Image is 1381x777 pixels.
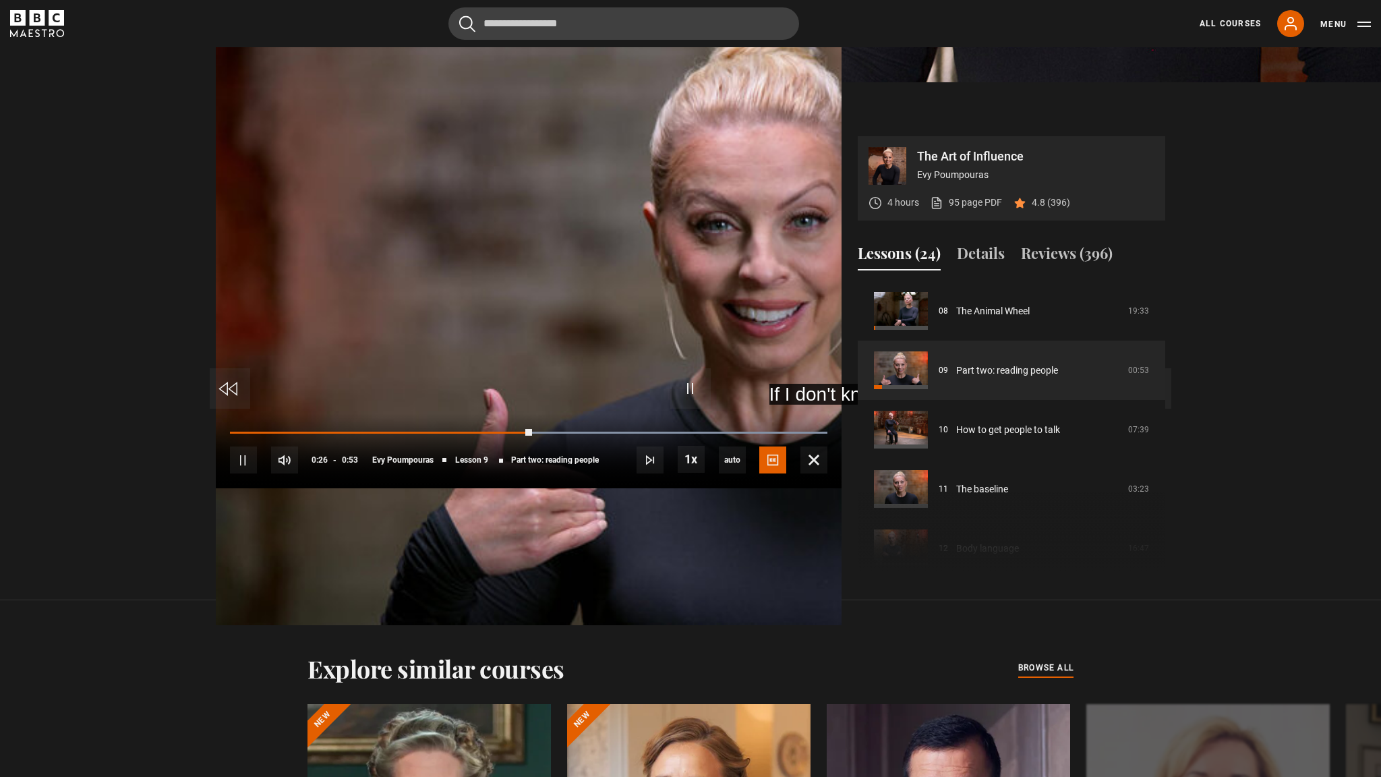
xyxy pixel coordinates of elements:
button: Details [957,242,1005,270]
button: Playback Rate [678,446,705,473]
button: Lessons (24) [858,242,941,270]
a: browse all [1018,661,1074,676]
video-js: Video Player [216,136,842,488]
button: Fullscreen [800,447,827,473]
a: All Courses [1200,18,1261,30]
div: Progress Bar [230,432,827,434]
a: The Animal Wheel [956,304,1030,318]
a: How to get people to talk [956,423,1060,437]
button: Toggle navigation [1320,18,1371,31]
a: The baseline [956,482,1008,496]
button: Mute [271,447,298,473]
span: auto [719,447,746,473]
span: 0:53 [342,448,358,472]
button: Next Lesson [637,447,664,473]
div: Current quality: 1080p [719,447,746,473]
span: Lesson 9 [455,456,488,464]
a: 95 page PDF [930,196,1002,210]
span: Part two: reading people [511,456,599,464]
input: Search [448,7,799,40]
button: Reviews (396) [1021,242,1113,270]
button: Pause [230,447,257,473]
span: browse all [1018,661,1074,674]
span: Evy Poumpouras [372,456,434,464]
p: The Art of Influence [917,150,1154,163]
h2: Explore similar courses [307,654,564,683]
svg: BBC Maestro [10,10,64,37]
span: 0:26 [312,448,328,472]
p: 4.8 (396) [1032,196,1070,210]
span: - [333,455,336,465]
button: Captions [759,447,786,473]
a: Part two: reading people [956,364,1058,378]
p: 4 hours [887,196,919,210]
p: Evy Poumpouras [917,168,1154,182]
button: Submit the search query [459,16,475,32]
